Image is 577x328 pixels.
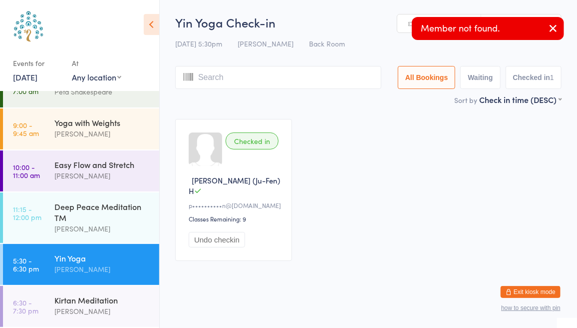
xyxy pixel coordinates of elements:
time: 5:30 - 6:30 pm [13,256,39,272]
button: Exit kiosk mode [501,286,561,298]
div: Any location [72,71,121,82]
a: 11:15 -12:00 pmDeep Peace Meditation TM[PERSON_NAME] [3,192,159,243]
div: Classes Remaining: 9 [189,214,282,223]
time: 6:00 - 7:00 am [13,79,38,95]
div: Yoga with Weights [54,117,151,128]
div: Yin Yoga [54,252,151,263]
a: 5:30 -6:30 pmYin Yoga[PERSON_NAME] [3,244,159,285]
div: Easy Flow and Stretch [54,159,151,170]
time: 11:15 - 12:00 pm [13,205,41,221]
div: Member not found. [412,17,564,40]
span: [PERSON_NAME] [238,38,293,48]
div: Events for [13,55,62,71]
div: Check in time (DESC) [479,94,562,105]
div: [PERSON_NAME] [54,223,151,234]
button: Checked in1 [506,66,562,89]
span: [DATE] 5:30pm [175,38,222,48]
div: Kirtan Meditation [54,294,151,305]
a: [DATE] [13,71,37,82]
button: Waiting [460,66,500,89]
div: [PERSON_NAME] [54,128,151,139]
button: how to secure with pin [501,304,561,311]
input: Search [175,66,381,89]
span: [PERSON_NAME] (Ju-Fen) H [189,175,280,196]
span: Back Room [309,38,345,48]
label: Sort by [454,95,477,105]
time: 9:00 - 9:45 am [13,121,39,137]
h2: Yin Yoga Check-in [175,14,562,30]
div: Deep Peace Meditation TM [54,201,151,223]
div: p••••••••••n@[DOMAIN_NAME] [189,201,282,209]
button: All Bookings [398,66,456,89]
div: At [72,55,121,71]
div: [PERSON_NAME] [54,305,151,317]
div: [PERSON_NAME] [54,170,151,181]
a: 9:00 -9:45 amYoga with Weights[PERSON_NAME] [3,108,159,149]
div: Peta Shakespeare [54,86,151,97]
time: 6:30 - 7:30 pm [13,298,38,314]
button: Undo checkin [189,232,245,247]
div: Checked in [226,132,279,149]
div: 1 [550,73,554,81]
div: [PERSON_NAME] [54,263,151,275]
img: Australian School of Meditation & Yoga [10,7,47,45]
a: 6:30 -7:30 pmKirtan Meditation[PERSON_NAME] [3,286,159,327]
a: 10:00 -11:00 amEasy Flow and Stretch[PERSON_NAME] [3,150,159,191]
time: 10:00 - 11:00 am [13,163,40,179]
